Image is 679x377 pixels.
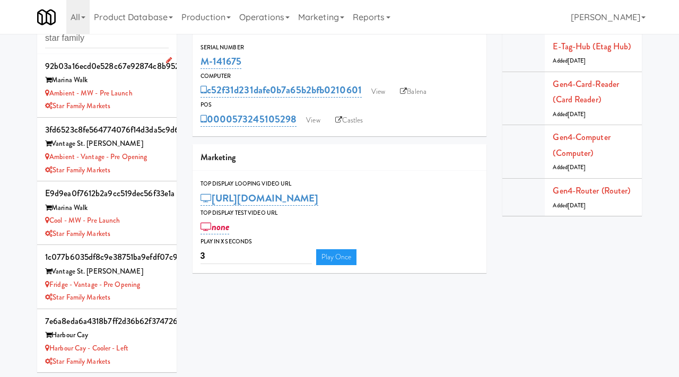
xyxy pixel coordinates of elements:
img: Micromart [37,8,56,27]
li: 1c077b6035df8c9e38751ba9efdf07c9Vantage St. [PERSON_NAME] Fridge - Vantage - Pre OpeningStar Fami... [37,245,177,309]
a: Harbour Cay - Cooler - Left [45,343,128,353]
a: Star Family Markets [45,229,110,239]
span: [DATE] [568,110,586,118]
a: Gen4-card-reader (Card Reader) [553,78,619,106]
a: Star Family Markets [45,356,110,366]
a: E-tag-hub (Etag Hub) [553,40,631,52]
div: 3fd6523c8fe564774076f14d3da5c9d6 [45,122,169,138]
div: 92b03a16ecd0e528c67e92874c8b9527 [45,58,169,74]
div: e9d9ea0f7612b2a9cc519dec56f33e1a [45,186,169,201]
a: View [301,112,325,128]
div: Serial Number [201,42,479,53]
a: none [201,220,230,234]
li: 3fd6523c8fe564774076f14d3da5c9d6Vantage St. [PERSON_NAME] Ambient - Vantage - Pre OpeningStar Fam... [37,118,177,181]
a: View [366,84,390,100]
div: Marina Walk [45,74,169,87]
span: Added [553,163,586,171]
a: M-141675 [201,54,242,69]
a: Star Family Markets [45,292,110,302]
div: 1c077b6035df8c9e38751ba9efdf07c9 [45,249,169,265]
a: Ambient - MW - Pre Launch [45,88,133,98]
div: POS [201,100,479,110]
div: Harbour Cay [45,329,169,342]
div: Play in X seconds [201,236,479,247]
div: Top Display Test Video Url [201,208,479,218]
a: Star Family Markets [45,165,110,175]
a: [URL][DOMAIN_NAME] [201,191,319,206]
a: Play Once [316,249,357,265]
span: Marketing [201,151,236,163]
input: Search cabinets [45,29,169,48]
span: Added [553,57,586,65]
a: Gen4-computer (Computer) [553,131,610,159]
span: [DATE] [568,57,586,65]
div: Vantage St. [PERSON_NAME] [45,137,169,151]
div: Marina Walk [45,201,169,215]
a: 0000573245105298 [201,112,297,127]
a: Star Family Markets [45,101,110,111]
span: Added [553,110,586,118]
a: Cool - MW - Pre Launch [45,215,120,225]
a: Gen4-router (Router) [553,185,630,197]
a: c52f31d231dafe0b7a65b2bfb0210601 [201,83,362,98]
span: [DATE] [568,201,586,209]
li: 92b03a16ecd0e528c67e92874c8b9527Marina Walk Ambient - MW - Pre LaunchStar Family Markets [37,54,177,118]
a: Castles [330,112,369,128]
div: Top Display Looping Video Url [201,179,479,189]
span: Added [553,201,586,209]
span: [DATE] [568,163,586,171]
li: e9d9ea0f7612b2a9cc519dec56f33e1aMarina Walk Cool - MW - Pre LaunchStar Family Markets [37,181,177,245]
div: Computer [201,71,479,82]
a: Fridge - Vantage - Pre Opening [45,279,140,290]
a: Ambient - Vantage - Pre Opening [45,152,147,162]
div: 7e6a8eda6a4318b7ff2d36b62f374726 [45,313,169,329]
div: Vantage St. [PERSON_NAME] [45,265,169,278]
li: 7e6a8eda6a4318b7ff2d36b62f374726Harbour Cay Harbour Cay - Cooler - LeftStar Family Markets [37,309,177,373]
a: Balena [395,84,432,100]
